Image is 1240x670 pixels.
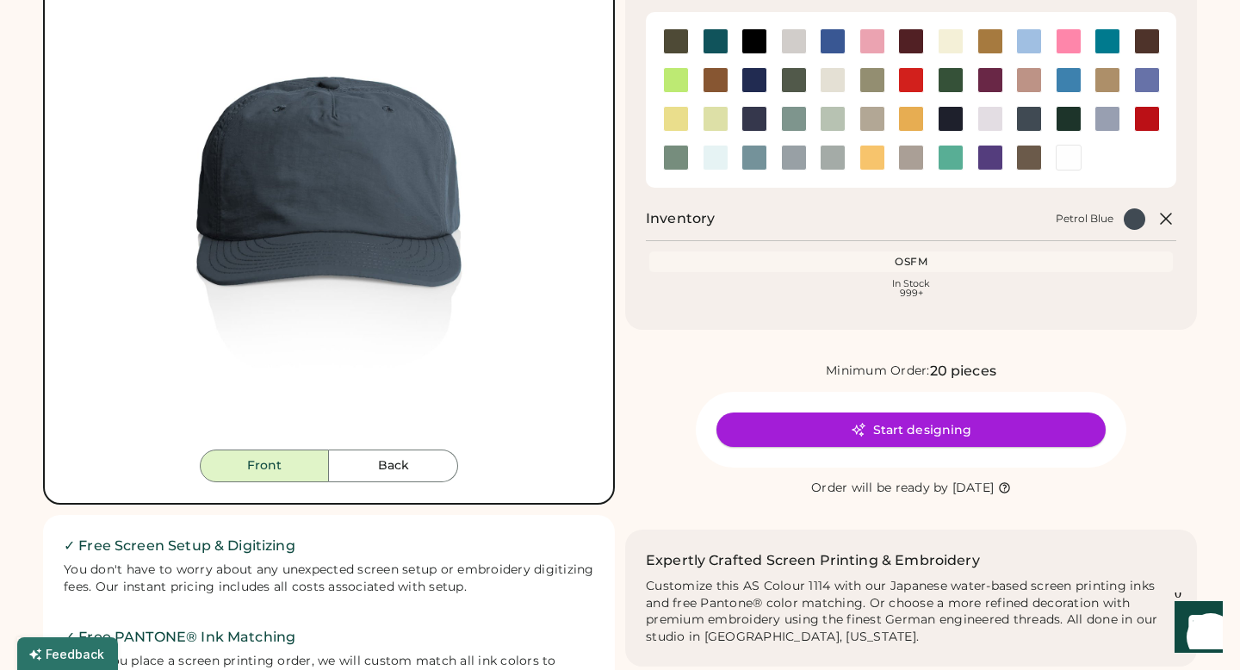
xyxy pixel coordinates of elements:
h2: ✓ Free PANTONE® Ink Matching [64,627,594,648]
div: You don't have to worry about any unexpected screen setup or embroidery digitizing fees. Our inst... [64,561,594,596]
div: Customize this AS Colour 1114 with our Japanese water-based screen printing inks and free Pantone... [646,578,1176,647]
div: 20 pieces [930,361,996,382]
div: OSFM [653,255,1169,269]
h2: Expertly Crafted Screen Printing & Embroidery [646,550,980,571]
h2: ✓ Free Screen Setup & Digitizing [64,536,594,556]
div: Petrol Blue [1056,212,1113,226]
button: Front [200,450,329,482]
button: Start designing [716,413,1106,447]
div: Minimum Order: [826,363,930,380]
button: Back [329,450,458,482]
h2: Inventory [646,208,715,229]
iframe: Front Chat [1158,592,1232,667]
div: In Stock 999+ [653,279,1169,298]
div: Order will be ready by [811,480,949,497]
div: [DATE] [952,480,995,497]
